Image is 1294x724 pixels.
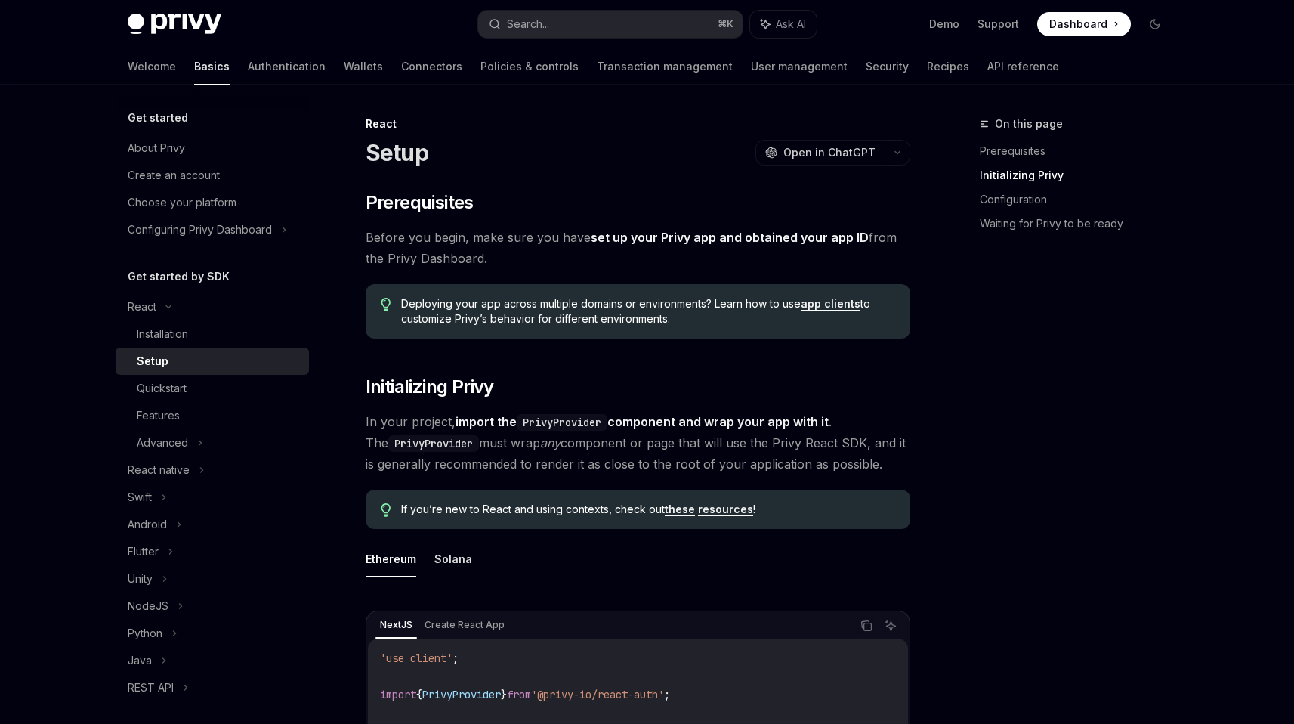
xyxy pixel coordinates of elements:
[388,435,479,452] code: PrivyProvider
[381,503,391,517] svg: Tip
[128,461,190,479] div: React native
[248,48,326,85] a: Authentication
[128,139,185,157] div: About Privy
[401,502,894,517] span: If you’re new to React and using contexts, check out !
[434,541,472,577] button: Solana
[366,227,910,269] span: Before you begin, make sure you have from the Privy Dashboard.
[980,163,1179,187] a: Initializing Privy
[987,48,1059,85] a: API reference
[452,651,459,665] span: ;
[980,139,1179,163] a: Prerequisites
[380,651,452,665] span: 'use client'
[128,166,220,184] div: Create an account
[137,407,180,425] div: Features
[416,688,422,701] span: {
[116,402,309,429] a: Features
[128,570,153,588] div: Unity
[401,48,462,85] a: Connectors
[866,48,909,85] a: Security
[128,624,162,642] div: Python
[597,48,733,85] a: Transaction management
[116,162,309,189] a: Create an account
[980,187,1179,212] a: Configuration
[783,145,876,160] span: Open in ChatGPT
[1049,17,1107,32] span: Dashboard
[591,230,869,246] a: set up your Privy app and obtained your app ID
[128,48,176,85] a: Welcome
[531,688,664,701] span: '@privy-io/react-auth'
[128,14,221,35] img: dark logo
[194,48,230,85] a: Basics
[501,688,507,701] span: }
[128,515,167,534] div: Android
[665,503,695,516] a: these
[116,320,309,348] a: Installation
[116,375,309,402] a: Quickstart
[401,296,894,326] span: Deploying your app across multiple domains or environments? Learn how to use to customize Privy’s...
[366,116,910,131] div: React
[995,115,1063,133] span: On this page
[128,651,152,670] div: Java
[980,212,1179,236] a: Waiting for Privy to be ready
[128,221,272,239] div: Configuring Privy Dashboard
[137,352,168,370] div: Setup
[857,616,876,636] button: Copy the contents from the code block
[801,297,860,311] a: app clients
[137,325,188,343] div: Installation
[366,190,474,215] span: Prerequisites
[128,298,156,316] div: React
[1143,12,1167,36] button: Toggle dark mode
[755,140,885,166] button: Open in ChatGPT
[751,48,848,85] a: User management
[929,17,959,32] a: Demo
[137,379,187,398] div: Quickstart
[478,11,743,38] button: Search...⌘K
[128,268,230,286] h5: Get started by SDK
[1037,12,1131,36] a: Dashboard
[380,688,416,701] span: import
[366,541,416,577] button: Ethereum
[128,679,174,697] div: REST API
[456,414,829,429] strong: import the component and wrap your app with it
[128,488,152,506] div: Swift
[366,375,494,399] span: Initializing Privy
[507,688,531,701] span: from
[718,18,733,30] span: ⌘ K
[420,616,509,634] div: Create React App
[881,616,900,636] button: Ask AI
[366,411,910,475] span: In your project, . The must wrap component or page that will use the Privy React SDK, and it is g...
[381,298,391,311] svg: Tip
[927,48,969,85] a: Recipes
[128,193,236,212] div: Choose your platform
[977,17,1019,32] a: Support
[540,435,561,450] em: any
[422,688,501,701] span: PrivyProvider
[128,109,188,127] h5: Get started
[507,15,549,33] div: Search...
[480,48,579,85] a: Policies & controls
[698,503,753,516] a: resources
[128,543,159,561] div: Flutter
[517,414,607,431] code: PrivyProvider
[776,17,806,32] span: Ask AI
[366,139,428,166] h1: Setup
[116,348,309,375] a: Setup
[128,597,168,615] div: NodeJS
[375,616,417,634] div: NextJS
[116,135,309,162] a: About Privy
[137,434,188,452] div: Advanced
[344,48,383,85] a: Wallets
[750,11,817,38] button: Ask AI
[116,189,309,216] a: Choose your platform
[664,688,670,701] span: ;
